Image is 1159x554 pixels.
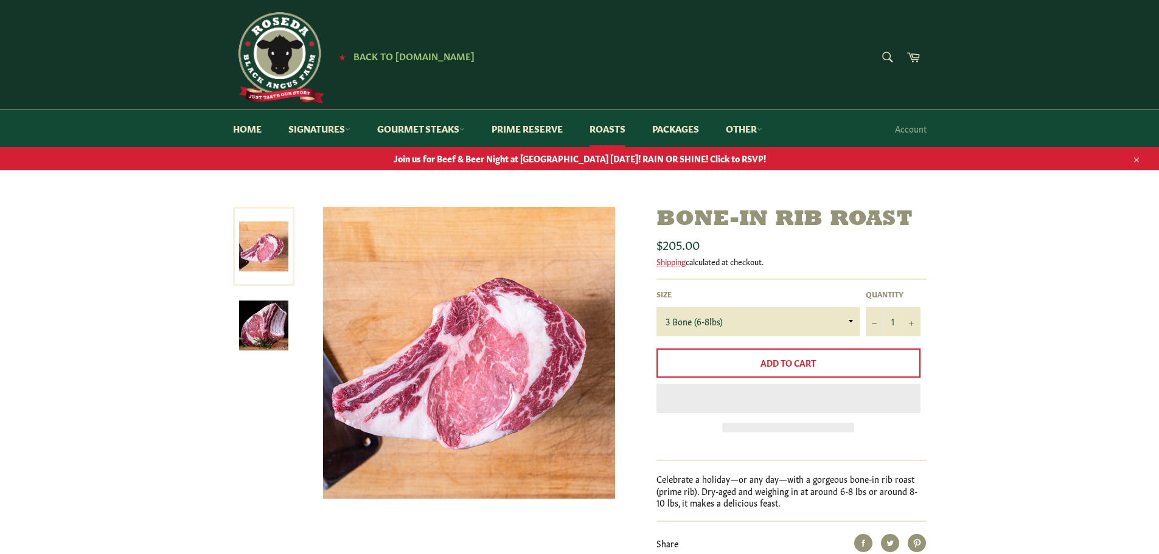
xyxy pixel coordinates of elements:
[365,110,477,147] a: Gourmet Steaks
[239,301,288,350] img: Bone-in Rib Roast
[714,110,774,147] a: Other
[339,52,346,61] span: ★
[656,256,927,267] div: calculated at checkout.
[276,110,363,147] a: Signatures
[479,110,575,147] a: Prime Reserve
[656,255,686,267] a: Shipping
[353,49,475,62] span: Back to [DOMAIN_NAME]
[323,207,615,499] img: Bone-in Rib Roast
[760,356,816,369] span: Add to Cart
[233,12,324,103] img: Roseda Beef
[221,110,274,147] a: Home
[866,307,884,336] button: Reduce item quantity by one
[577,110,638,147] a: Roasts
[640,110,711,147] a: Packages
[866,289,921,299] label: Quantity
[656,235,700,252] span: $205.00
[333,52,475,61] a: ★ Back to [DOMAIN_NAME]
[656,207,927,233] h1: Bone-in Rib Roast
[656,348,921,378] button: Add to Cart
[902,307,921,336] button: Increase item quantity by one
[656,289,860,299] label: Size
[889,111,933,147] a: Account
[656,473,927,508] p: Celebrate a holiday—or any day—with a gorgeous bone-in rib roast (prime rib). Dry-aged and weighi...
[656,537,678,549] span: Share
